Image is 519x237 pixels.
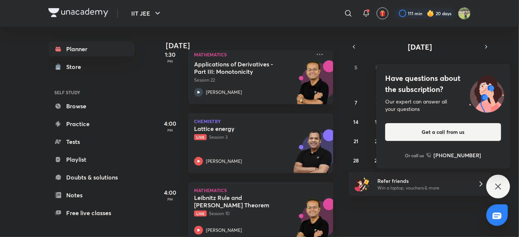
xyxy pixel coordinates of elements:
[48,152,135,167] a: Playlist
[48,170,135,185] a: Doubts & solutions
[48,59,135,74] a: Store
[48,86,135,99] h6: SELF STUDY
[206,158,242,165] p: [PERSON_NAME]
[48,99,135,113] a: Browse
[377,185,469,191] p: Win a laptop, vouchers & more
[194,194,287,209] h5: Leibnitz Rule and Walli's Theorem
[385,73,501,95] h4: Have questions about the subscription?
[48,8,108,17] img: Company Logo
[377,7,389,19] button: avatar
[405,152,424,159] p: Or call us
[48,8,108,19] a: Company Logo
[48,42,135,56] a: Planner
[350,135,362,147] button: September 21, 2025
[194,125,287,132] h5: Lattice energy
[426,151,481,159] a: [PHONE_NUMBER]
[155,197,185,201] p: PM
[408,42,432,52] span: [DATE]
[155,188,185,197] h5: 4:00
[292,129,333,181] img: unacademy
[350,116,362,128] button: September 14, 2025
[166,41,341,50] h4: [DATE]
[194,211,207,217] span: Live
[206,227,242,234] p: [PERSON_NAME]
[371,116,383,128] button: September 15, 2025
[292,60,333,112] img: unacademy
[155,119,185,128] h5: 4:00
[353,157,359,164] abbr: September 28, 2025
[463,73,510,113] img: ttu_illustration_new.svg
[350,154,362,166] button: September 28, 2025
[48,116,135,131] a: Practice
[375,64,380,71] abbr: Monday
[458,7,471,20] img: KRISH JINDAL
[194,134,207,140] span: Live
[371,77,383,89] button: September 1, 2025
[194,210,311,217] p: Session 10
[354,118,359,125] abbr: September 14, 2025
[385,98,501,113] div: Our expert can answer all your questions
[427,10,434,17] img: streak
[371,154,383,166] button: September 29, 2025
[155,50,185,59] h5: 1:30
[375,157,380,164] abbr: September 29, 2025
[194,60,287,75] h5: Applications of Derivatives - Part III: Monotonicity
[155,59,185,63] p: PM
[377,177,469,185] h6: Refer friends
[355,177,370,191] img: referral
[371,135,383,147] button: September 22, 2025
[355,99,357,106] abbr: September 7, 2025
[194,119,327,124] p: Chemistry
[206,89,242,96] p: [PERSON_NAME]
[350,96,362,108] button: September 7, 2025
[66,62,86,71] div: Store
[155,128,185,132] p: PM
[48,205,135,220] a: Free live classes
[434,151,481,159] h6: [PHONE_NUMBER]
[379,10,386,17] img: avatar
[359,42,481,52] button: [DATE]
[371,96,383,108] button: September 8, 2025
[375,138,380,145] abbr: September 22, 2025
[48,188,135,203] a: Notes
[375,118,380,125] abbr: September 15, 2025
[355,64,358,71] abbr: Sunday
[354,138,358,145] abbr: September 21, 2025
[48,134,135,149] a: Tests
[194,188,327,192] p: Mathematics
[194,77,311,83] p: Session 22
[385,123,501,141] button: Get a call from us
[194,50,311,59] p: Mathematics
[194,134,311,141] p: Session 3
[127,6,167,21] button: IIT JEE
